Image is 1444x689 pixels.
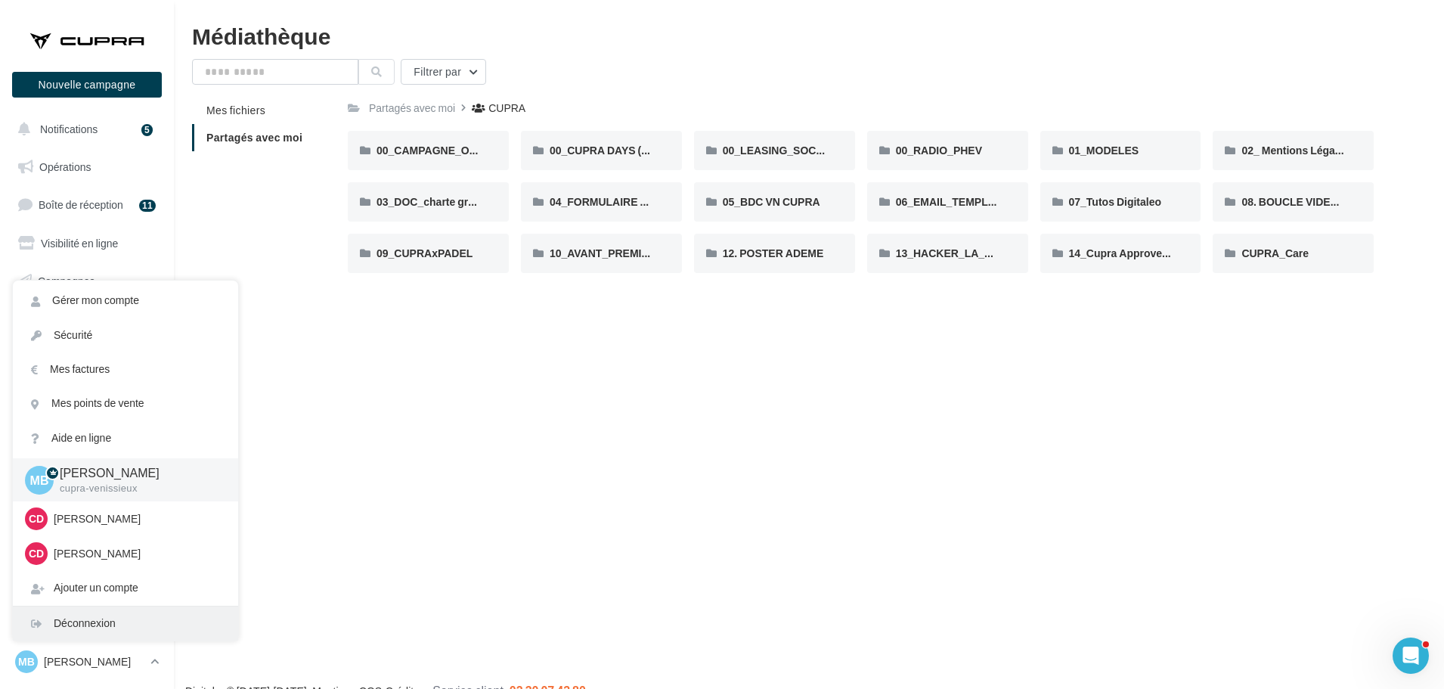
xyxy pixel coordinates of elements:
a: Gérer mon compte [13,284,238,318]
span: 03_DOC_charte graphique et GUIDELINES [376,195,587,208]
span: 00_CUPRA DAYS (JPO) [550,144,666,157]
div: 5 [141,124,153,136]
span: 10_AVANT_PREMIÈRES_CUPRA (VENTES PRIVEES) [550,247,813,259]
span: 07_Tutos Digitaleo [1069,195,1162,208]
a: Visibilité en ligne [9,228,165,259]
span: Partagés avec moi [206,131,302,144]
a: Boîte de réception11 [9,188,165,221]
p: [PERSON_NAME] [44,654,144,669]
span: 00_LEASING_SOCIAL_ÉLECTRIQUE [723,144,907,157]
span: 02_ Mentions Légales [1241,144,1349,157]
a: Calendrier [9,378,165,410]
div: Déconnexion [13,607,238,641]
span: MB [30,471,49,489]
a: Médiathèque [9,340,165,372]
a: PLV et print personnalisable [9,415,165,460]
iframe: Intercom live chat [1393,638,1429,674]
span: Mes fichiers [206,104,265,116]
span: CUPRA_Care [1241,247,1309,259]
span: Boîte de réception [39,198,123,211]
a: MB [PERSON_NAME] [12,647,162,676]
span: 12. POSTER ADEME [723,247,824,259]
button: Nouvelle campagne [12,72,162,98]
span: MB [18,654,35,669]
span: Visibilité en ligne [41,237,118,250]
p: [PERSON_NAME] [54,511,220,526]
div: Ajouter un compte [13,571,238,605]
p: [PERSON_NAME] [60,464,214,482]
span: CD [29,511,44,526]
button: Filtrer par [401,59,486,85]
span: 09_CUPRAxPADEL [376,247,473,259]
span: CD [29,546,44,561]
span: Notifications [40,123,98,135]
div: Partagés avec moi [369,101,455,116]
span: 04_FORMULAIRE DES DEMANDES CRÉATIVES [550,195,787,208]
a: Campagnes [9,265,165,297]
span: 14_Cupra Approved_OCCASIONS_GARANTIES [1069,247,1307,259]
span: Opérations [39,160,91,173]
p: [PERSON_NAME] [54,546,220,561]
a: Opérations [9,151,165,183]
span: 00_CAMPAGNE_OCTOBRE [376,144,514,157]
p: cupra-venissieux [60,482,214,495]
div: CUPRA [488,101,525,116]
button: Notifications 5 [9,113,159,145]
span: 01_MODELES [1069,144,1139,157]
span: 06_EMAIL_TEMPLATE HTML CUPRA [896,195,1080,208]
a: Aide en ligne [13,421,238,455]
a: Mes factures [13,352,238,386]
span: 00_RADIO_PHEV [896,144,982,157]
a: Sécurité [13,318,238,352]
a: Campagnes DataOnDemand [9,466,165,511]
a: Contacts [9,303,165,334]
a: Mes points de vente [13,386,238,421]
div: Médiathèque [192,24,1426,47]
span: Campagnes [38,274,95,287]
div: 11 [139,200,156,212]
span: 13_HACKER_LA_PQR [896,247,1008,259]
span: 05_BDC VN CUPRA [723,195,820,208]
